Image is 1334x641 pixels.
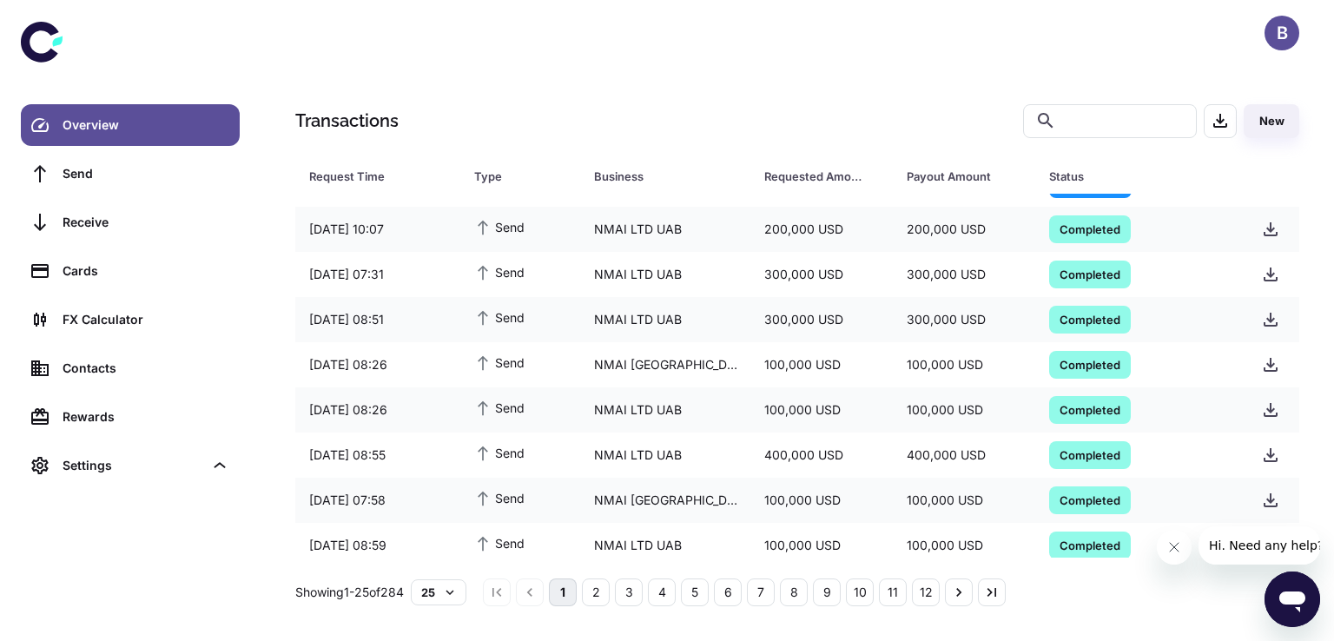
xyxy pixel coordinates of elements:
[21,250,240,292] a: Cards
[21,396,240,438] a: Rewards
[747,578,775,606] button: Go to page 7
[582,578,610,606] button: Go to page 2
[63,164,229,183] div: Send
[846,578,874,606] button: Go to page 10
[907,164,1028,188] span: Payout Amount
[63,310,229,329] div: FX Calculator
[10,12,125,26] span: Hi. Need any help?
[714,578,742,606] button: Go to page 6
[63,359,229,378] div: Contacts
[615,578,643,606] button: Go to page 3
[474,164,573,188] span: Type
[648,578,676,606] button: Go to page 4
[474,164,551,188] div: Type
[21,104,240,146] a: Overview
[411,579,466,605] button: 25
[978,578,1006,606] button: Go to last page
[764,164,863,188] div: Requested Amount
[480,578,1008,606] nav: pagination navigation
[21,347,240,389] a: Contacts
[764,164,886,188] span: Requested Amount
[63,407,229,426] div: Rewards
[1199,526,1320,565] iframe: Message from company
[21,445,240,486] div: Settings
[945,578,973,606] button: Go to next page
[813,578,841,606] button: Go to page 9
[21,299,240,340] a: FX Calculator
[63,456,203,475] div: Settings
[879,578,907,606] button: Go to page 11
[912,578,940,606] button: Go to page 12
[309,164,453,188] span: Request Time
[63,116,229,135] div: Overview
[780,578,808,606] button: Go to page 8
[21,202,240,243] a: Receive
[681,578,709,606] button: Go to page 5
[1157,530,1192,565] iframe: Close message
[1049,164,1227,188] span: Status
[63,261,229,281] div: Cards
[1265,16,1299,50] button: B
[1265,572,1320,627] iframe: Button to launch messaging window
[295,108,399,134] h1: Transactions
[63,213,229,232] div: Receive
[295,583,404,602] p: Showing 1-25 of 284
[21,153,240,195] a: Send
[309,164,431,188] div: Request Time
[1049,164,1205,188] div: Status
[907,164,1006,188] div: Payout Amount
[549,578,577,606] button: page 1
[1244,104,1299,138] button: New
